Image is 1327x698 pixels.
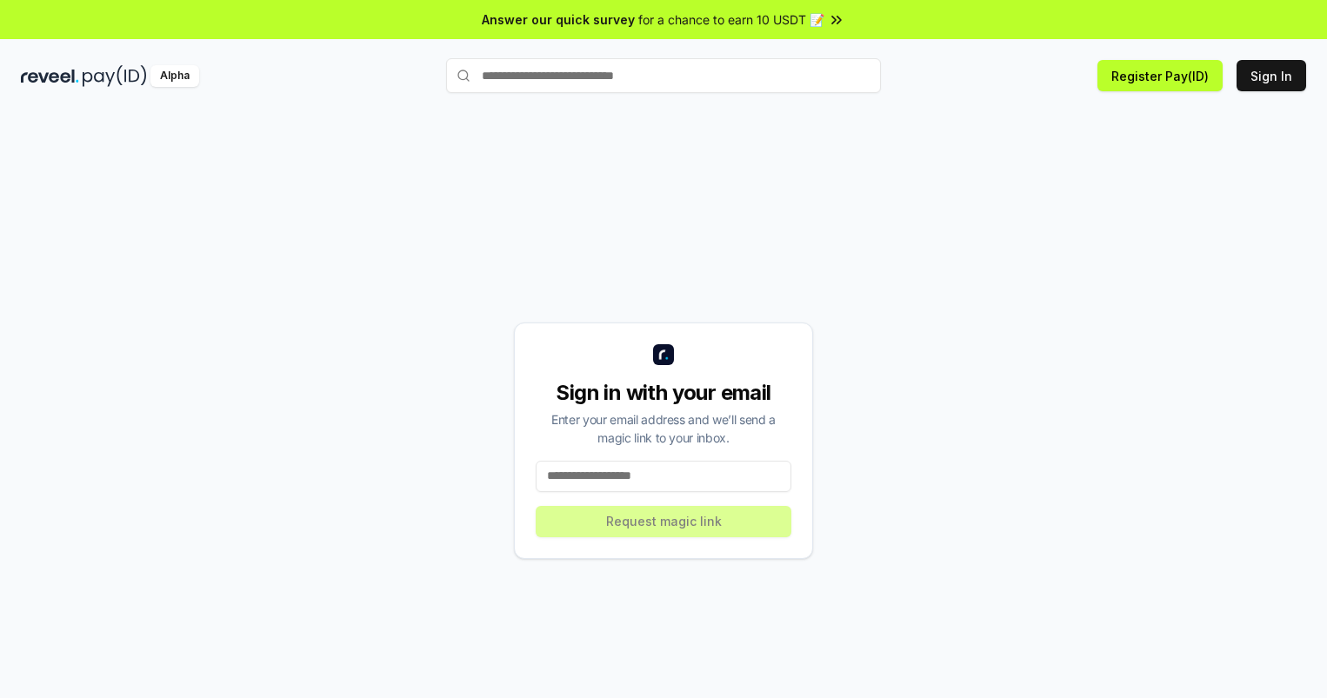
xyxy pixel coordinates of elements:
span: for a chance to earn 10 USDT 📝 [638,10,824,29]
button: Sign In [1237,60,1306,91]
span: Answer our quick survey [482,10,635,29]
img: reveel_dark [21,65,79,87]
img: pay_id [83,65,147,87]
div: Sign in with your email [536,379,791,407]
div: Alpha [150,65,199,87]
div: Enter your email address and we’ll send a magic link to your inbox. [536,410,791,447]
img: logo_small [653,344,674,365]
button: Register Pay(ID) [1097,60,1223,91]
